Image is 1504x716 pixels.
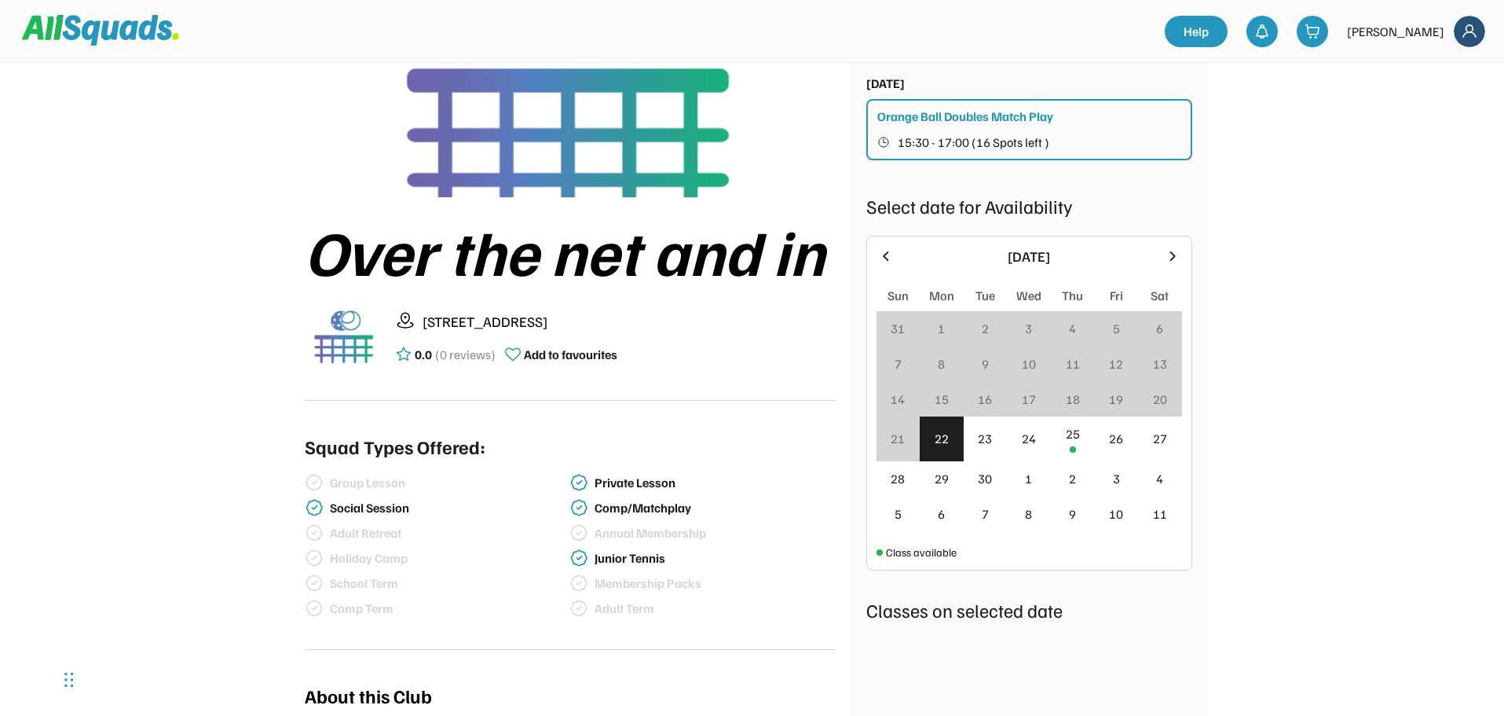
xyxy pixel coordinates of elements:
[1069,505,1076,523] div: 9
[935,390,949,409] div: 15
[305,599,324,618] img: check-verified-01%20%281%29.svg
[1165,16,1228,47] a: Help
[903,246,1155,267] div: [DATE]
[305,681,432,710] div: About this Club
[1025,469,1032,488] div: 1
[569,574,588,593] img: check-verified-01%20%281%29.svg
[1016,286,1041,305] div: Wed
[982,354,989,373] div: 9
[938,354,945,373] div: 8
[866,596,1192,624] div: Classes on selected date
[1069,319,1076,338] div: 4
[898,136,1049,149] span: 15:30 - 17:00 (16 Spots left )
[1110,286,1123,305] div: Fri
[305,549,324,567] img: check-verified-01%20%281%29.svg
[569,549,588,567] img: check-verified-01.svg
[595,526,832,541] div: Annual Membership
[886,544,957,560] div: Class available
[978,469,992,488] div: 30
[1113,469,1120,488] div: 3
[938,505,945,523] div: 6
[895,505,902,523] div: 5
[938,319,945,338] div: 1
[305,298,383,376] img: 1000005499.png
[1022,354,1036,373] div: 10
[595,576,832,591] div: Membership Packs
[1066,354,1080,373] div: 11
[1109,390,1123,409] div: 19
[569,523,588,542] img: check-verified-01%20%281%29.svg
[1062,286,1083,305] div: Thu
[1347,22,1444,41] div: [PERSON_NAME]
[435,345,496,364] div: (0 reviews)
[305,498,324,517] img: check-verified-01.svg
[877,107,1053,126] div: Orange Ball Doubles Match Play
[1156,469,1163,488] div: 4
[982,319,989,338] div: 2
[866,192,1192,220] div: Select date for Availability
[22,15,179,45] img: Squad%20Logo.svg
[305,216,835,285] div: Over the net and in
[887,286,909,305] div: Sun
[1066,424,1080,443] div: 25
[891,390,905,409] div: 14
[569,473,588,492] img: check-verified-01.svg
[935,469,949,488] div: 29
[305,523,324,542] img: check-verified-01%20%281%29.svg
[595,501,832,516] div: Comp/Matchplay
[305,473,324,492] img: check-verified-01%20%281%29.svg
[935,429,949,448] div: 22
[569,599,588,618] img: check-verified-01%20%281%29.svg
[305,574,324,593] img: check-verified-01%20%281%29.svg
[1156,319,1163,338] div: 6
[330,601,567,616] div: Comp Term
[982,505,989,523] div: 7
[891,469,905,488] div: 28
[330,501,567,516] div: Social Session
[895,354,902,373] div: 7
[1022,390,1036,409] div: 17
[595,551,832,566] div: Junior Tennis
[978,429,992,448] div: 23
[1025,505,1032,523] div: 8
[929,286,954,305] div: Mon
[1113,319,1120,338] div: 5
[1025,319,1032,338] div: 3
[330,551,567,566] div: Holiday Camp
[330,526,567,541] div: Adult Retreat
[1109,505,1123,523] div: 10
[1069,469,1076,488] div: 2
[1153,429,1167,448] div: 27
[1153,354,1167,373] div: 13
[1153,505,1167,523] div: 11
[1454,16,1485,47] img: Frame%2018.svg
[891,429,905,448] div: 21
[1109,354,1123,373] div: 12
[330,475,567,490] div: Group Lesson
[595,475,832,490] div: Private Lesson
[415,345,432,364] div: 0.0
[1151,286,1169,305] div: Sat
[305,432,485,461] div: Squad Types Offered:
[891,319,905,338] div: 31
[569,498,588,517] img: check-verified-01.svg
[595,601,832,616] div: Adult Term
[1305,24,1320,39] img: shopping-cart-01%20%281%29.svg
[423,311,835,332] div: [STREET_ADDRESS]
[524,345,617,364] div: Add to favourites
[1022,429,1036,448] div: 24
[1254,24,1270,39] img: bell-03%20%281%29.svg
[877,132,1183,152] button: 15:30 - 17:00 (16 Spots left )
[330,576,567,591] div: School Term
[866,74,905,93] div: [DATE]
[978,390,992,409] div: 16
[1153,390,1167,409] div: 20
[1066,390,1080,409] div: 18
[975,286,995,305] div: Tue
[1109,429,1123,448] div: 26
